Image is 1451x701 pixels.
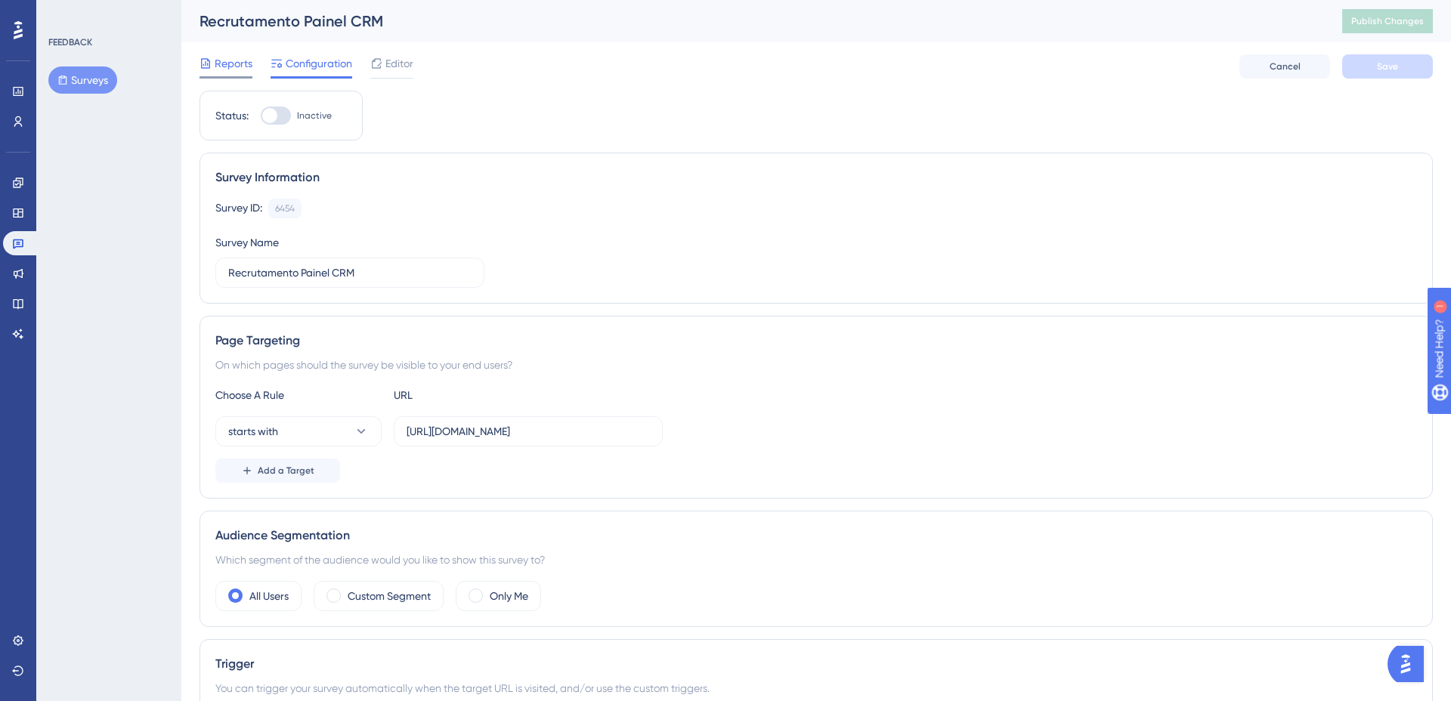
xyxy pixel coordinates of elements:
span: starts with [228,422,278,440]
button: Add a Target [215,459,340,483]
button: Save [1342,54,1433,79]
div: Page Targeting [215,332,1417,350]
span: Configuration [286,54,352,73]
div: You can trigger your survey automatically when the target URL is visited, and/or use the custom t... [215,679,1417,697]
span: Cancel [1270,60,1301,73]
div: Survey Name [215,233,279,252]
div: Audience Segmentation [215,527,1417,545]
span: Add a Target [258,465,314,477]
button: Publish Changes [1342,9,1433,33]
iframe: UserGuiding AI Assistant Launcher [1388,641,1433,687]
div: URL [394,386,560,404]
div: Choose A Rule [215,386,382,404]
div: Which segment of the audience would you like to show this survey to? [215,551,1417,569]
input: yourwebsite.com/path [407,423,650,440]
div: On which pages should the survey be visible to your end users? [215,356,1417,374]
div: 1 [105,8,110,20]
span: Editor [385,54,413,73]
span: Need Help? [36,4,94,22]
div: Recrutamento Painel CRM [200,11,1304,32]
button: Cancel [1239,54,1330,79]
div: Status: [215,107,249,125]
span: Reports [215,54,252,73]
label: Only Me [490,587,528,605]
input: Type your Survey name [228,264,472,281]
span: Inactive [297,110,332,122]
div: FEEDBACK [48,36,92,48]
button: starts with [215,416,382,446]
div: Survey Information [215,168,1417,187]
div: Trigger [215,655,1417,673]
label: All Users [249,587,289,605]
button: Surveys [48,66,117,94]
span: Publish Changes [1351,15,1424,27]
div: 6454 [275,202,295,215]
div: Survey ID: [215,199,262,218]
label: Custom Segment [348,587,431,605]
span: Save [1377,60,1398,73]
